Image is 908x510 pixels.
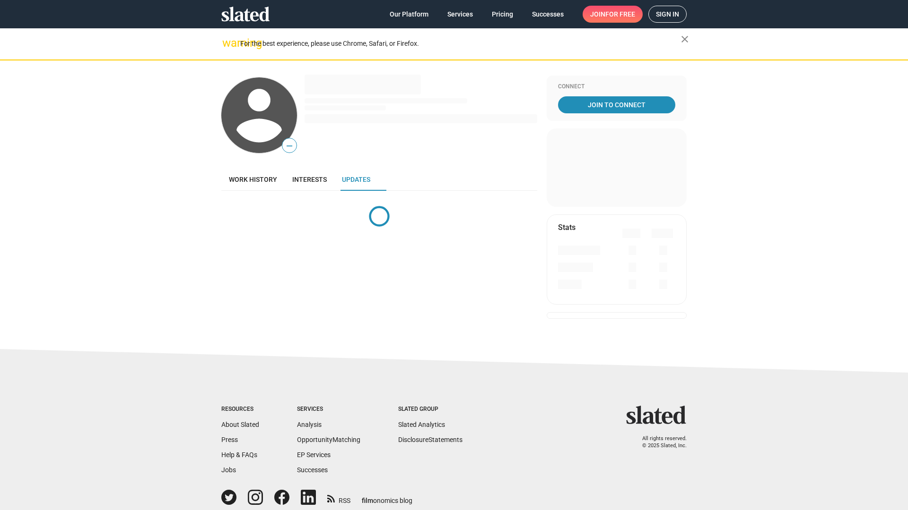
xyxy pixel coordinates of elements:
a: RSS [327,491,350,505]
a: Successes [297,466,328,474]
a: DisclosureStatements [398,436,463,443]
a: Slated Analytics [398,421,445,428]
span: Our Platform [390,6,428,23]
span: — [282,140,297,152]
a: Interests [285,168,334,191]
a: Updates [334,168,378,191]
a: EP Services [297,451,331,459]
a: Help & FAQs [221,451,257,459]
a: Join To Connect [558,96,675,113]
span: Sign in [656,6,679,22]
span: Interests [292,176,327,183]
div: Resources [221,406,259,413]
div: Connect [558,83,675,91]
a: Work history [221,168,285,191]
p: All rights reserved. © 2025 Slated, Inc. [632,435,687,449]
span: Join To Connect [560,96,673,113]
a: Analysis [297,421,322,428]
a: Press [221,436,238,443]
a: Sign in [648,6,687,23]
div: Services [297,406,360,413]
a: About Slated [221,421,259,428]
a: filmonomics blog [362,489,412,505]
mat-icon: warning [222,37,234,49]
span: Services [447,6,473,23]
span: Join [590,6,635,23]
mat-icon: close [679,34,690,45]
div: Slated Group [398,406,463,413]
span: Work history [229,176,277,183]
span: Updates [342,176,370,183]
span: film [362,497,373,504]
a: OpportunityMatching [297,436,360,443]
a: Jobs [221,466,236,474]
mat-card-title: Stats [558,222,576,232]
a: Our Platform [382,6,436,23]
a: Services [440,6,480,23]
a: Pricing [484,6,521,23]
div: For the best experience, please use Chrome, Safari, or Firefox. [240,37,681,50]
a: Joinfor free [583,6,643,23]
span: Pricing [492,6,513,23]
a: Successes [524,6,571,23]
span: for free [605,6,635,23]
span: Successes [532,6,564,23]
